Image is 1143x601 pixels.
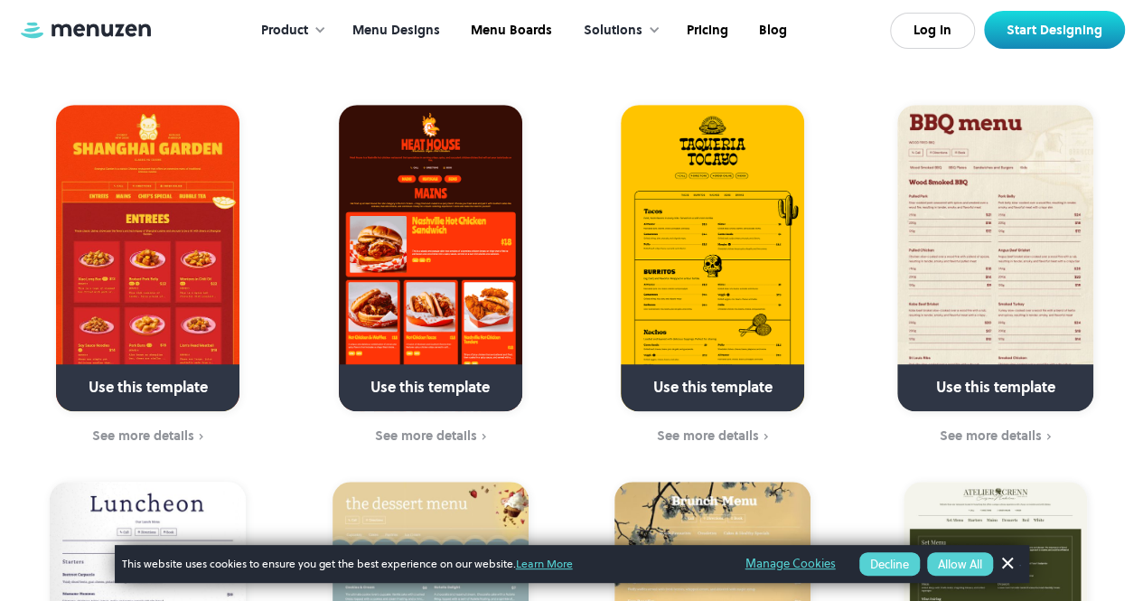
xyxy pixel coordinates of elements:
[583,427,843,446] a: See more details
[670,3,742,59] a: Pricing
[18,427,278,446] a: See more details
[584,21,642,41] div: Solutions
[375,428,477,443] div: See more details
[566,3,670,59] div: Solutions
[927,552,993,576] button: Allow All
[866,427,1126,446] a: See more details
[243,3,335,59] div: Product
[339,105,522,411] a: Use this template
[940,428,1042,443] div: See more details
[657,428,759,443] div: See more details
[122,556,720,572] span: This website uses cookies to ensure you get the best experience on our website.
[859,552,920,576] button: Decline
[745,554,836,574] a: Manage Cookies
[92,428,194,443] div: See more details
[890,13,975,49] a: Log In
[516,556,573,571] a: Learn More
[454,3,566,59] a: Menu Boards
[56,105,239,411] a: Use this template
[993,550,1020,578] a: Dismiss Banner
[301,427,561,446] a: See more details
[742,3,801,59] a: Blog
[335,3,454,59] a: Menu Designs
[261,21,308,41] div: Product
[621,105,804,411] a: Use this template
[897,105,1093,411] a: Use this template
[984,11,1125,49] a: Start Designing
